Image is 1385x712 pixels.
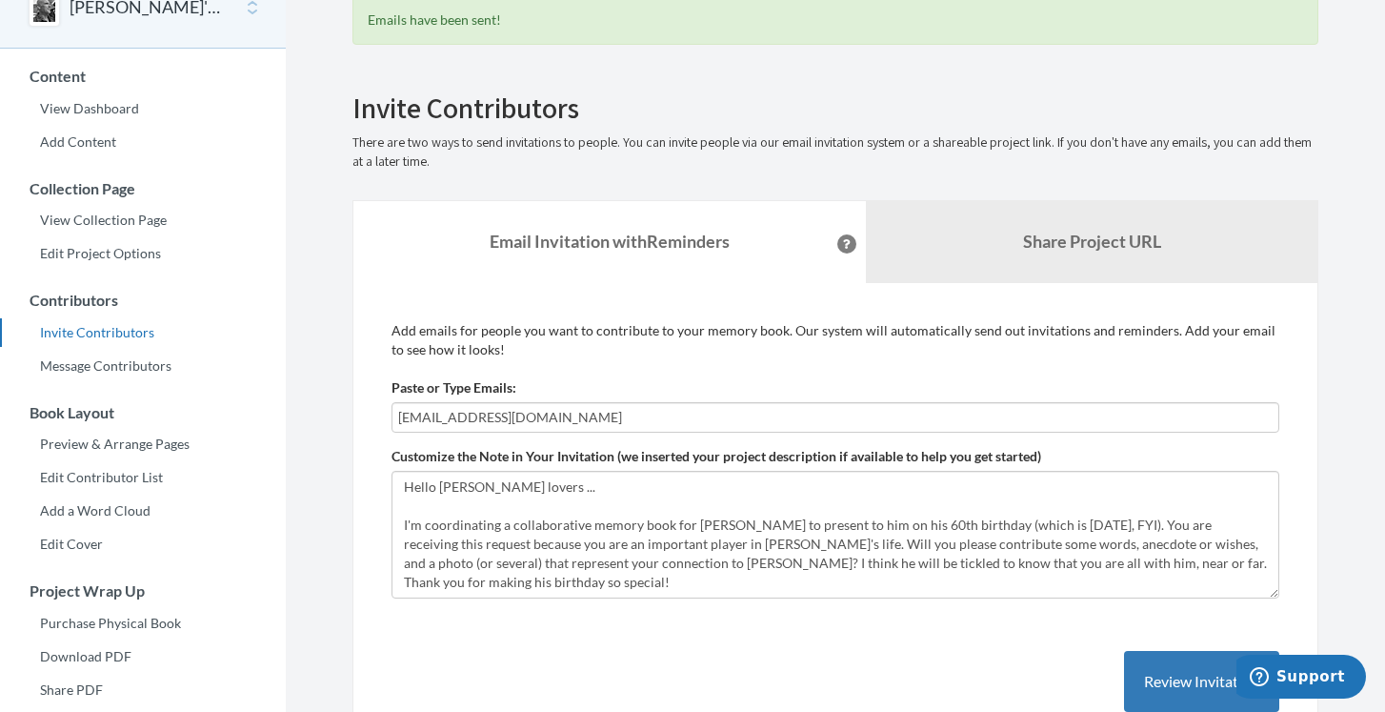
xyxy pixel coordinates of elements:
label: Customize the Note in Your Invitation (we inserted your project description if available to help ... [391,447,1041,466]
b: Share Project URL [1023,231,1161,252]
p: Add emails for people you want to contribute to your memory book. Our system will automatically s... [391,321,1279,359]
strong: Email Invitation with Reminders [490,231,730,252]
textarea: Hello [PERSON_NAME] lovers ... I'm coordinating a collaborative memory book for [PERSON_NAME] to ... [391,471,1279,599]
iframe: Opens a widget where you can chat to one of our agents [1236,655,1366,702]
label: Paste or Type Emails: [391,378,516,397]
h3: Book Layout [1,404,286,421]
h3: Contributors [1,292,286,309]
h3: Content [1,68,286,85]
h3: Project Wrap Up [1,582,286,600]
p: There are two ways to send invitations to people. You can invite people via our email invitation ... [352,133,1318,172]
h2: Invite Contributors [352,92,1318,124]
input: Add contributor email(s) here... [398,407,1273,428]
h3: Collection Page [1,180,286,197]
